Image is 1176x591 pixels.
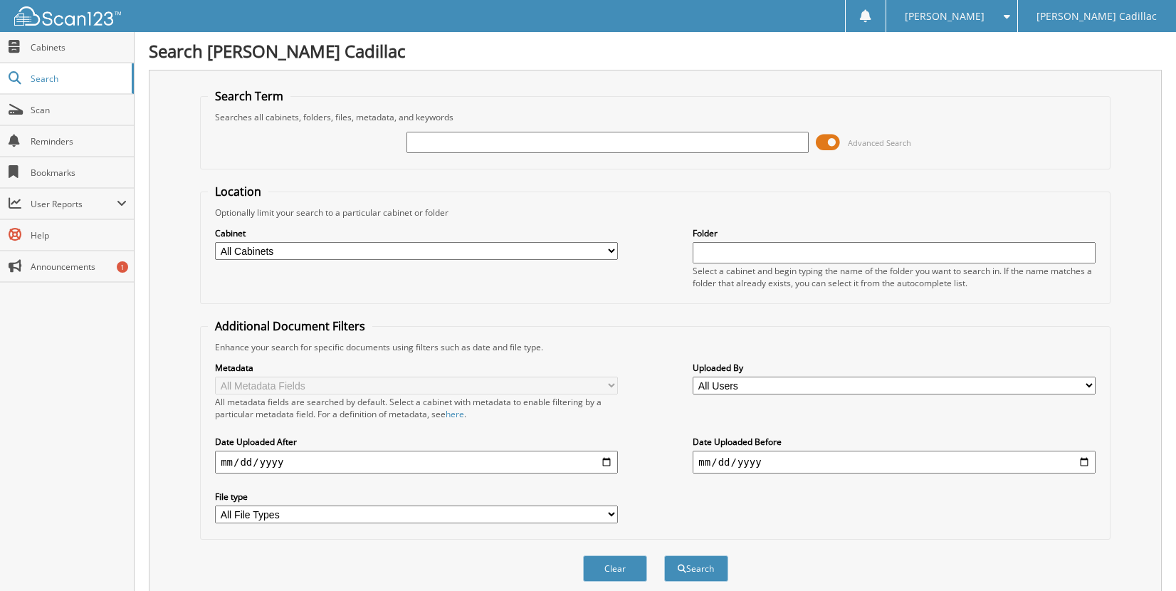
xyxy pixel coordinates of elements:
div: Enhance your search for specific documents using filters such as date and file type. [208,341,1103,353]
legend: Search Term [208,88,290,104]
legend: Location [208,184,268,199]
span: [PERSON_NAME] [905,12,985,21]
label: Folder [693,227,1096,239]
label: File type [215,491,618,503]
div: 1 [117,261,128,273]
span: Help [31,229,127,241]
h1: Search [PERSON_NAME] Cadillac [149,39,1162,63]
label: Date Uploaded Before [693,436,1096,448]
div: All metadata fields are searched by default. Select a cabinet with metadata to enable filtering b... [215,396,618,420]
div: Searches all cabinets, folders, files, metadata, and keywords [208,111,1103,123]
input: start [215,451,618,474]
div: Select a cabinet and begin typing the name of the folder you want to search in. If the name match... [693,265,1096,289]
label: Metadata [215,362,618,374]
span: Announcements [31,261,127,273]
span: User Reports [31,198,117,210]
div: Optionally limit your search to a particular cabinet or folder [208,206,1103,219]
span: Search [31,73,125,85]
input: end [693,451,1096,474]
button: Search [664,555,728,582]
span: Reminders [31,135,127,147]
button: Clear [583,555,647,582]
span: Advanced Search [848,137,911,148]
span: Scan [31,104,127,116]
label: Date Uploaded After [215,436,618,448]
label: Cabinet [215,227,618,239]
label: Uploaded By [693,362,1096,374]
span: Cabinets [31,41,127,53]
img: scan123-logo-white.svg [14,6,121,26]
span: [PERSON_NAME] Cadillac [1036,12,1157,21]
legend: Additional Document Filters [208,318,372,334]
span: Bookmarks [31,167,127,179]
a: here [446,408,464,420]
